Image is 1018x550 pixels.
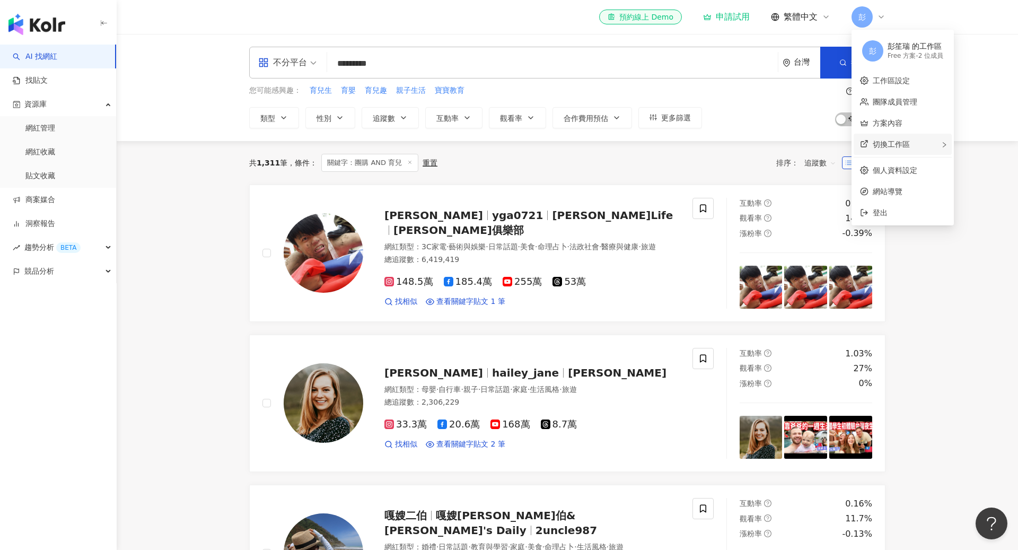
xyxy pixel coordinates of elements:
span: 互動率 [740,349,762,357]
a: 個人資料設定 [873,166,917,174]
span: question-circle [764,514,771,522]
span: 查看關鍵字貼文 1 筆 [436,296,505,307]
button: 親子生活 [396,85,426,97]
span: 8.7萬 [541,419,577,430]
span: · [436,385,438,394]
span: 資源庫 [24,92,47,116]
span: 旅遊 [641,242,656,251]
span: 互動率 [436,114,459,123]
span: 醫療與健康 [601,242,638,251]
span: 漲粉率 [740,229,762,238]
a: 查看關鍵字貼文 1 筆 [426,296,505,307]
a: 方案內容 [873,119,902,127]
span: 育兒趣 [365,85,387,96]
button: 追蹤數 [362,107,419,128]
span: 找相似 [395,296,417,307]
div: 彭笙瑞 的工作區 [888,41,943,52]
span: 148.5萬 [384,276,433,287]
span: 找相似 [395,439,417,450]
div: Free 方案 - 2 位成員 [888,51,943,60]
span: · [486,242,488,251]
span: 自行車 [438,385,461,394]
span: 旅遊 [562,385,577,394]
span: 168萬 [490,419,530,430]
div: 27% [853,363,872,374]
span: question-circle [764,214,771,222]
span: 追蹤數 [804,154,836,171]
span: 育嬰 [341,85,356,96]
span: 法政社會 [569,242,599,251]
span: yga0721 [492,209,543,222]
span: 性別 [317,114,331,123]
span: 家庭 [513,385,528,394]
span: 觀看率 [500,114,522,123]
a: searchAI 找網紅 [13,51,57,62]
span: 觀看率 [740,514,762,523]
span: · [461,385,463,394]
span: question-circle [764,364,771,372]
span: · [478,385,480,394]
span: 合作費用預估 [564,114,608,123]
span: 嘎嫂[PERSON_NAME]伯&[PERSON_NAME]'s Daily [384,509,575,537]
img: post-image [740,416,783,459]
img: KOL Avatar [284,363,363,443]
span: 親子 [463,385,478,394]
span: 育兒生 [310,85,332,96]
button: 寶寶教育 [434,85,465,97]
span: rise [13,244,20,251]
span: · [535,242,537,251]
span: 關鍵字：團購 AND 育兒 [321,154,418,172]
button: 育兒趣 [364,85,388,97]
span: 登出 [873,208,888,217]
span: hailey_jane [492,366,559,379]
span: 觀看率 [740,214,762,222]
span: 嘎嫂二伯 [384,509,427,522]
iframe: Help Scout Beacon - Open [976,508,1007,539]
div: -0.13% [842,528,872,540]
span: 網站導覽 [873,186,945,197]
span: 母嬰 [422,385,436,394]
span: 親子生活 [396,85,426,96]
div: 排序： [776,154,842,171]
span: 漲粉率 [740,379,762,388]
button: 育嬰 [340,85,356,97]
span: 日常話題 [488,242,518,251]
a: KOL Avatar[PERSON_NAME]hailey_jane[PERSON_NAME]網紅類型：母嬰·自行車·親子·日常話題·家庭·生活風格·旅遊總追蹤數：2,306,22933.3萬2... [249,335,885,472]
span: 3C家電 [422,242,446,251]
button: 育兒生 [309,85,332,97]
span: · [638,242,640,251]
span: question-circle [764,230,771,237]
span: 繁體中文 [784,11,818,23]
button: 更多篩選 [638,107,702,128]
span: · [528,385,530,394]
span: 條件 ： [287,159,317,167]
img: post-image [829,266,872,309]
div: -0.39% [842,228,872,239]
span: · [559,385,561,394]
div: 網紅類型 ： [384,242,680,252]
div: 台灣 [794,58,820,67]
a: 申請試用 [703,12,750,22]
a: 找相似 [384,439,417,450]
span: 寶寶教育 [435,85,464,96]
button: 類型 [249,107,299,128]
span: 切換工作區 [873,140,910,149]
span: 彭 [869,45,876,57]
span: 255萬 [503,276,542,287]
img: post-image [740,266,783,309]
span: question-circle [764,199,771,207]
a: 工作區設定 [873,76,910,85]
a: 找相似 [384,296,417,307]
span: · [446,242,449,251]
span: [PERSON_NAME] [568,366,666,379]
img: KOL Avatar [284,213,363,293]
span: 彭 [858,11,866,23]
span: 185.4萬 [444,276,493,287]
span: [PERSON_NAME] [384,209,483,222]
div: 預約線上 Demo [608,12,673,22]
span: 20.6萬 [437,419,480,430]
span: question-circle [846,88,854,95]
span: 日常話題 [480,385,510,394]
div: 14.1% [845,213,872,224]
